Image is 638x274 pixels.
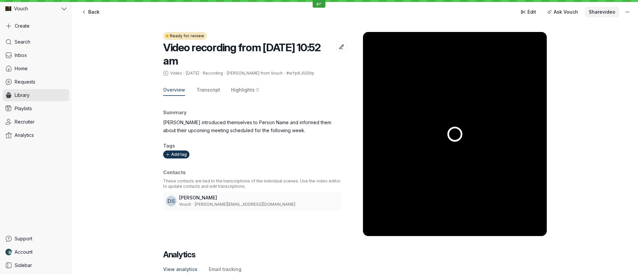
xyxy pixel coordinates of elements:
div: Vouch [3,3,60,15]
a: Edit [516,7,540,17]
p: These contacts are tied to the transcriptions of the individual scenes. Use the video editor to u... [163,178,342,189]
a: Search [3,36,69,48]
button: Vouch avatarVouch [3,3,69,15]
span: Support [15,235,32,242]
span: Transcript [196,87,220,93]
a: Sidebar [3,259,69,271]
span: Recruiter [15,119,35,125]
span: Recording [203,71,223,76]
span: Back [88,9,100,15]
span: [DATE] [186,71,199,76]
button: Create [3,20,69,32]
span: Account [15,249,33,255]
span: Vouch [14,5,28,12]
span: Tags [163,143,175,148]
span: Library [15,92,30,99]
span: Search [15,39,30,45]
button: Edit title [336,42,347,52]
span: 0 [256,87,259,93]
span: · [182,71,186,76]
span: [PERSON_NAME][EMAIL_ADDRESS][DOMAIN_NAME] [195,202,295,207]
a: Requests [3,76,69,88]
span: Overview [163,87,185,93]
a: Playlists [3,103,69,115]
a: Home [3,63,69,75]
button: Ask Vouch [543,7,582,17]
span: Inbox [15,52,27,59]
button: Add tag [163,150,189,158]
button: Sharevideo [585,7,619,17]
span: [PERSON_NAME] from Vouch [227,71,283,76]
h2: Analytics [163,249,547,260]
span: D [167,198,171,204]
h3: [PERSON_NAME] [179,194,339,201]
span: Email tracking [209,266,241,273]
span: Edit [527,9,536,15]
a: Back [77,7,104,17]
span: · [283,71,286,76]
button: More actions [622,7,633,17]
a: Analytics [3,129,69,141]
span: Playlists [15,105,32,112]
p: [PERSON_NAME] introduced themselves to Person Name and informed them about their upcoming meeting... [163,119,342,135]
img: Vouch avatar [5,6,11,12]
span: · [191,202,195,207]
a: Nathan Weinstock avatarAccount [3,246,69,258]
span: Analytics [15,132,34,138]
span: Ask Vouch [554,9,578,15]
span: Contacts [163,169,186,175]
span: Requests [15,79,35,85]
span: Create [15,23,30,29]
span: Summary [163,110,186,115]
span: Video [170,71,182,76]
span: Video recording from [DATE] 10:52 am [163,41,321,67]
span: Sidebar [15,262,32,269]
span: Home [15,65,28,72]
a: Support [3,233,69,245]
a: Recruiter [3,116,69,128]
span: #wYpKJSS5tp [286,71,314,76]
span: · [223,71,227,76]
span: View analytics [163,266,197,273]
span: · [199,71,203,76]
span: Vouch [179,202,191,207]
span: Highlights [231,87,255,93]
span: Share video [589,9,615,15]
a: Inbox [3,49,69,61]
span: S [171,198,175,204]
a: Library [3,89,69,101]
img: Nathan Weinstock avatar [5,249,12,255]
button: Ready for review [163,32,207,40]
